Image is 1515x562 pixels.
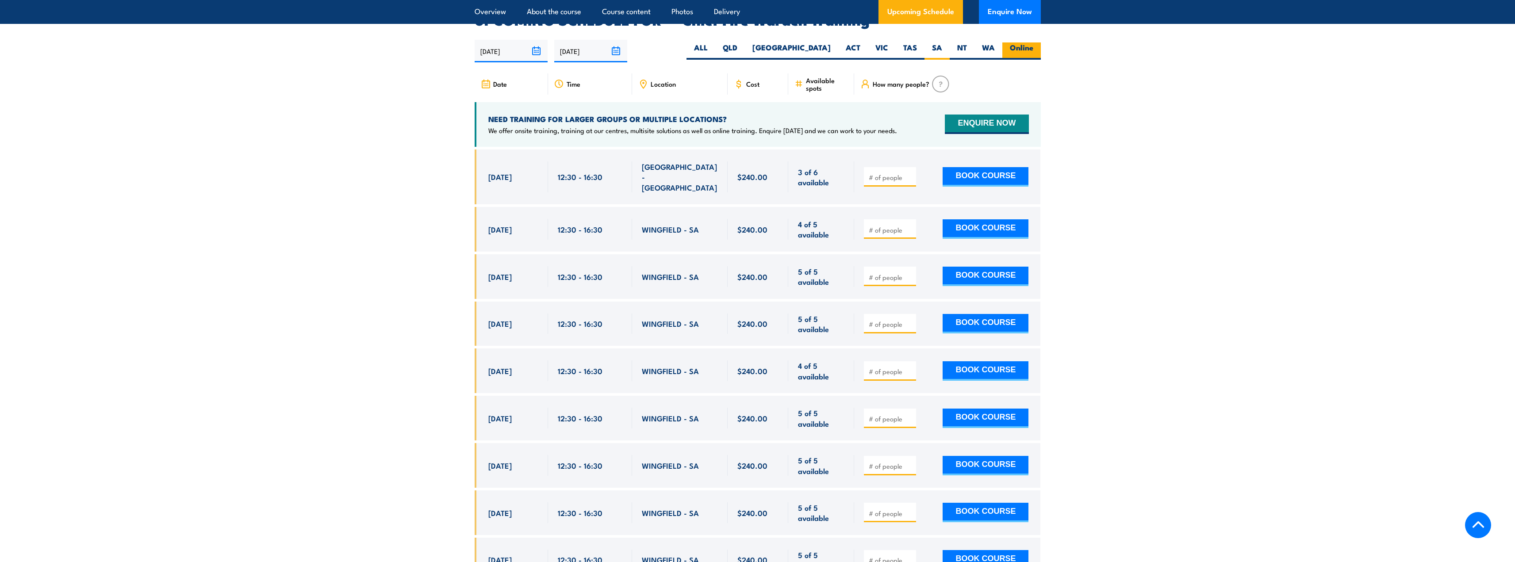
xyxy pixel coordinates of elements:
[488,271,512,282] span: [DATE]
[873,80,929,88] span: How many people?
[838,42,868,60] label: ACT
[488,114,897,124] h4: NEED TRAINING FOR LARGER GROUPS OR MULTIPLE LOCATIONS?
[737,318,767,329] span: $240.00
[488,224,512,234] span: [DATE]
[642,413,699,423] span: WINGFIELD - SA
[558,271,602,282] span: 12:30 - 16:30
[737,172,767,182] span: $240.00
[943,409,1028,428] button: BOOK COURSE
[558,508,602,518] span: 12:30 - 16:30
[868,42,896,60] label: VIC
[558,413,602,423] span: 12:30 - 16:30
[488,318,512,329] span: [DATE]
[950,42,974,60] label: NT
[493,80,507,88] span: Date
[943,219,1028,239] button: BOOK COURSE
[558,460,602,470] span: 12:30 - 16:30
[642,224,699,234] span: WINGFIELD - SA
[869,462,913,470] input: # of people
[475,40,548,62] input: From date
[896,42,924,60] label: TAS
[558,224,602,234] span: 12:30 - 16:30
[737,366,767,376] span: $240.00
[475,13,1041,26] h2: UPCOMING SCHEDULE FOR - "Chief Fire Warden Training"
[642,366,699,376] span: WINGFIELD - SA
[488,508,512,518] span: [DATE]
[488,366,512,376] span: [DATE]
[651,80,676,88] span: Location
[687,42,715,60] label: ALL
[558,318,602,329] span: 12:30 - 16:30
[737,413,767,423] span: $240.00
[798,167,844,187] span: 3 of 6 available
[798,408,844,428] span: 5 of 5 available
[745,42,838,60] label: [GEOGRAPHIC_DATA]
[798,502,844,523] span: 5 of 5 available
[488,460,512,470] span: [DATE]
[488,126,897,135] p: We offer onsite training, training at our centres, multisite solutions as well as online training...
[737,508,767,518] span: $240.00
[943,456,1028,475] button: BOOK COURSE
[558,172,602,182] span: 12:30 - 16:30
[746,80,759,88] span: Cost
[1002,42,1041,60] label: Online
[943,503,1028,522] button: BOOK COURSE
[488,172,512,182] span: [DATE]
[869,226,913,234] input: # of people
[943,167,1028,187] button: BOOK COURSE
[715,42,745,60] label: QLD
[943,314,1028,333] button: BOOK COURSE
[869,273,913,282] input: # of people
[488,413,512,423] span: [DATE]
[798,360,844,381] span: 4 of 5 available
[798,455,844,476] span: 5 of 5 available
[869,320,913,329] input: # of people
[798,313,844,334] span: 5 of 5 available
[943,361,1028,381] button: BOOK COURSE
[642,318,699,329] span: WINGFIELD - SA
[869,509,913,518] input: # of people
[558,366,602,376] span: 12:30 - 16:30
[924,42,950,60] label: SA
[869,414,913,423] input: # of people
[737,460,767,470] span: $240.00
[974,42,1002,60] label: WA
[737,271,767,282] span: $240.00
[806,76,848,92] span: Available spots
[869,367,913,376] input: # of people
[737,224,767,234] span: $240.00
[642,508,699,518] span: WINGFIELD - SA
[945,115,1028,134] button: ENQUIRE NOW
[943,267,1028,286] button: BOOK COURSE
[554,40,627,62] input: To date
[869,173,913,182] input: # of people
[642,271,699,282] span: WINGFIELD - SA
[798,266,844,287] span: 5 of 5 available
[798,219,844,240] span: 4 of 5 available
[642,161,718,192] span: [GEOGRAPHIC_DATA] - [GEOGRAPHIC_DATA]
[642,460,699,470] span: WINGFIELD - SA
[567,80,580,88] span: Time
